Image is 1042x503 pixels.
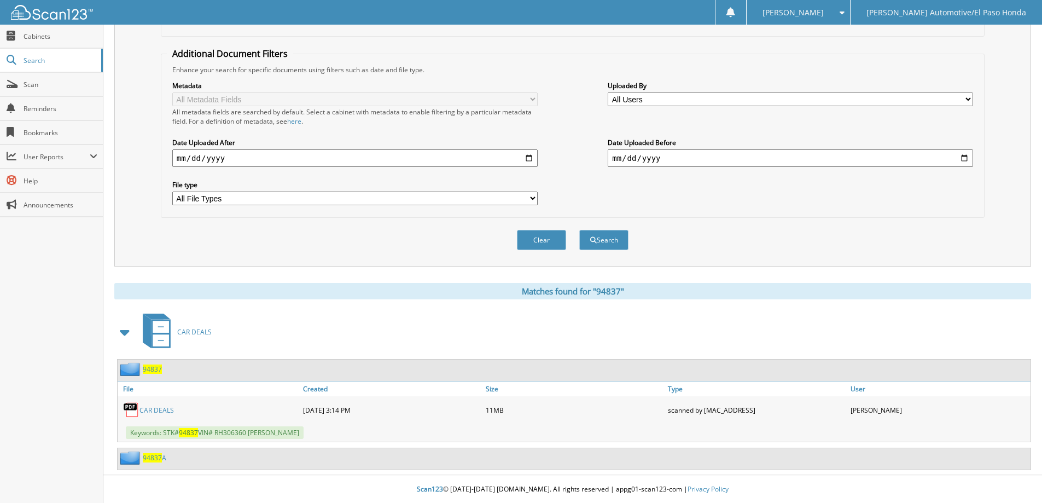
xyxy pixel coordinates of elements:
label: Metadata [172,81,538,90]
span: [PERSON_NAME] Automotive/El Paso Honda [866,9,1026,16]
label: Date Uploaded After [172,138,538,147]
input: end [608,149,973,167]
a: 94837A [143,453,166,462]
div: © [DATE]-[DATE] [DOMAIN_NAME]. All rights reserved | appg01-scan123-com | [103,476,1042,503]
div: All metadata fields are searched by default. Select a cabinet with metadata to enable filtering b... [172,107,538,126]
button: Clear [517,230,566,250]
a: Created [300,381,483,396]
img: folder2.png [120,451,143,465]
a: CAR DEALS [139,406,174,415]
button: Search [579,230,628,250]
label: Uploaded By [608,81,973,90]
iframe: Chat Widget [987,450,1042,503]
a: Type [665,381,848,396]
div: scanned by [MAC_ADDRESS] [665,399,848,421]
span: User Reports [24,152,90,161]
a: Size [483,381,666,396]
span: Reminders [24,104,97,113]
a: Privacy Policy [688,484,729,494]
span: Help [24,176,97,186]
span: Scan [24,80,97,89]
span: CAR DEALS [177,327,212,337]
span: Bookmarks [24,128,97,137]
img: PDF.png [123,402,139,418]
a: User [848,381,1031,396]
a: File [118,381,300,396]
span: 94837 [179,428,198,437]
a: 94837 [143,365,162,374]
span: 94837 [143,453,162,462]
span: Cabinets [24,32,97,41]
span: Keywords: STK# VIN# RH306360 [PERSON_NAME] [126,426,304,439]
span: Scan123 [417,484,443,494]
span: Search [24,56,96,65]
div: 11MB [483,399,666,421]
span: Announcements [24,200,97,210]
legend: Additional Document Filters [167,48,293,60]
div: Enhance your search for specific documents using filters such as date and file type. [167,65,979,74]
img: folder2.png [120,362,143,376]
a: here [287,117,301,126]
label: Date Uploaded Before [608,138,973,147]
span: [PERSON_NAME] [762,9,824,16]
input: start [172,149,538,167]
img: scan123-logo-white.svg [11,5,93,20]
a: CAR DEALS [136,310,212,354]
div: Matches found for "94837" [114,283,1031,299]
label: File type [172,180,538,189]
div: [DATE] 3:14 PM [300,399,483,421]
div: [PERSON_NAME] [848,399,1031,421]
